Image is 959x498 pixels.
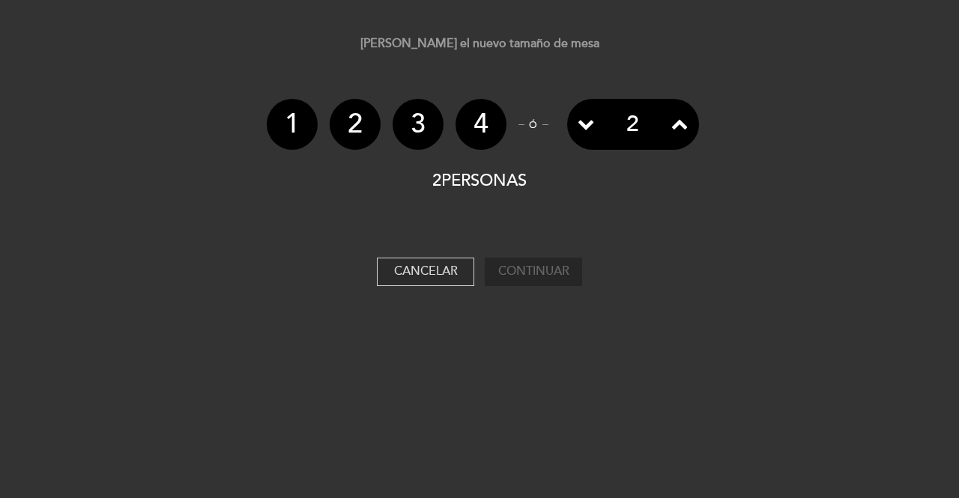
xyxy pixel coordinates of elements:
[518,118,548,132] p: ó
[485,258,582,286] button: Continuar
[441,171,527,191] span: PERSONAS
[456,99,506,150] li: 4
[267,99,318,150] li: 1
[330,99,381,150] li: 2
[377,258,474,286] button: Cancelar
[393,99,444,150] li: 3
[261,172,699,190] h5: 2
